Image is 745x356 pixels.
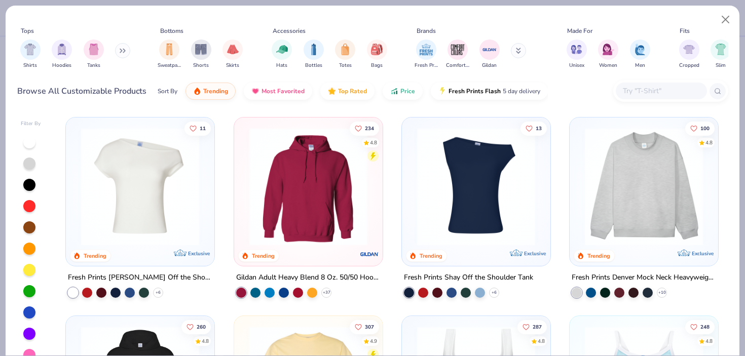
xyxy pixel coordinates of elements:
[446,62,469,69] span: Comfort Colors
[191,39,211,69] div: filter for Shorts
[160,26,183,35] div: Bottoms
[203,87,228,95] span: Trending
[262,87,305,95] span: Most Favorited
[88,44,99,55] img: Tanks Image
[400,87,415,95] span: Price
[273,26,306,35] div: Accessories
[193,62,209,69] span: Shorts
[369,338,377,345] div: 4.9
[251,87,259,95] img: most_fav.gif
[630,39,650,69] div: filter for Men
[328,87,336,95] img: TopRated.gif
[503,86,540,97] span: 5 day delivery
[340,44,351,55] img: Totes Image
[603,44,614,55] img: Women Image
[76,128,204,246] img: a1c94bf0-cbc2-4c5c-96ec-cab3b8502a7f
[479,39,500,69] button: filter button
[383,83,423,100] button: Price
[569,62,584,69] span: Unisex
[479,39,500,69] div: filter for Gildan
[272,39,292,69] button: filter button
[21,120,41,128] div: Filter By
[450,42,465,57] img: Comfort Colors Image
[683,44,695,55] img: Cropped Image
[52,62,71,69] span: Hoodies
[679,62,699,69] span: Cropped
[369,139,377,146] div: 4.8
[56,44,67,55] img: Hoodies Image
[417,26,436,35] div: Brands
[685,320,715,334] button: Like
[635,44,646,55] img: Men Image
[598,39,618,69] button: filter button
[23,62,37,69] span: Shirts
[404,271,533,284] div: Fresh Prints Shay Off the Shoulder Tank
[438,87,446,95] img: flash.gif
[364,126,374,131] span: 234
[415,39,438,69] button: filter button
[184,121,211,135] button: Like
[630,39,650,69] button: filter button
[705,338,713,345] div: 4.8
[244,83,312,100] button: Most Favorited
[272,39,292,69] div: filter for Hats
[431,83,548,100] button: Fresh Prints Flash5 day delivery
[705,139,713,146] div: 4.8
[716,10,735,29] button: Close
[191,39,211,69] button: filter button
[158,39,181,69] div: filter for Sweatpants
[87,62,100,69] span: Tanks
[371,62,383,69] span: Bags
[680,26,690,35] div: Fits
[335,39,355,69] div: filter for Totes
[658,290,666,296] span: + 10
[622,85,700,97] input: Try "T-Shirt"
[536,126,542,131] span: 13
[84,39,104,69] div: filter for Tanks
[17,85,146,97] div: Browse All Customizable Products
[227,44,239,55] img: Skirts Image
[540,128,668,246] img: af1e0f41-62ea-4e8f-9b2b-c8bb59fc549d
[598,39,618,69] div: filter for Women
[222,39,243,69] div: filter for Skirts
[20,39,41,69] button: filter button
[21,26,34,35] div: Tops
[446,39,469,69] button: filter button
[185,83,236,100] button: Trending
[338,87,367,95] span: Top Rated
[412,128,540,246] img: 5716b33b-ee27-473a-ad8a-9b8687048459
[533,325,542,330] span: 287
[305,62,322,69] span: Bottles
[517,320,547,334] button: Like
[364,325,374,330] span: 307
[335,39,355,69] button: filter button
[367,39,387,69] div: filter for Bags
[679,39,699,69] button: filter button
[580,128,708,246] img: f5d85501-0dbb-4ee4-b115-c08fa3845d83
[181,320,211,334] button: Like
[572,271,716,284] div: Fresh Prints Denver Mock Neck Heavyweight Sweatshirt
[349,320,379,334] button: Like
[226,62,239,69] span: Skirts
[520,121,547,135] button: Like
[197,325,206,330] span: 260
[339,62,352,69] span: Totes
[320,83,375,100] button: Top Rated
[449,87,501,95] span: Fresh Prints Flash
[52,39,72,69] div: filter for Hoodies
[236,271,381,284] div: Gildan Adult Heavy Blend 8 Oz. 50/50 Hooded Sweatshirt
[276,62,287,69] span: Hats
[158,87,177,96] div: Sort By
[322,290,330,296] span: + 37
[679,39,699,69] div: filter for Cropped
[419,42,434,57] img: Fresh Prints Image
[52,39,72,69] button: filter button
[200,126,206,131] span: 11
[158,62,181,69] span: Sweatpants
[635,62,645,69] span: Men
[538,338,545,345] div: 4.8
[415,62,438,69] span: Fresh Prints
[567,39,587,69] button: filter button
[189,250,210,257] span: Exclusive
[482,42,497,57] img: Gildan Image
